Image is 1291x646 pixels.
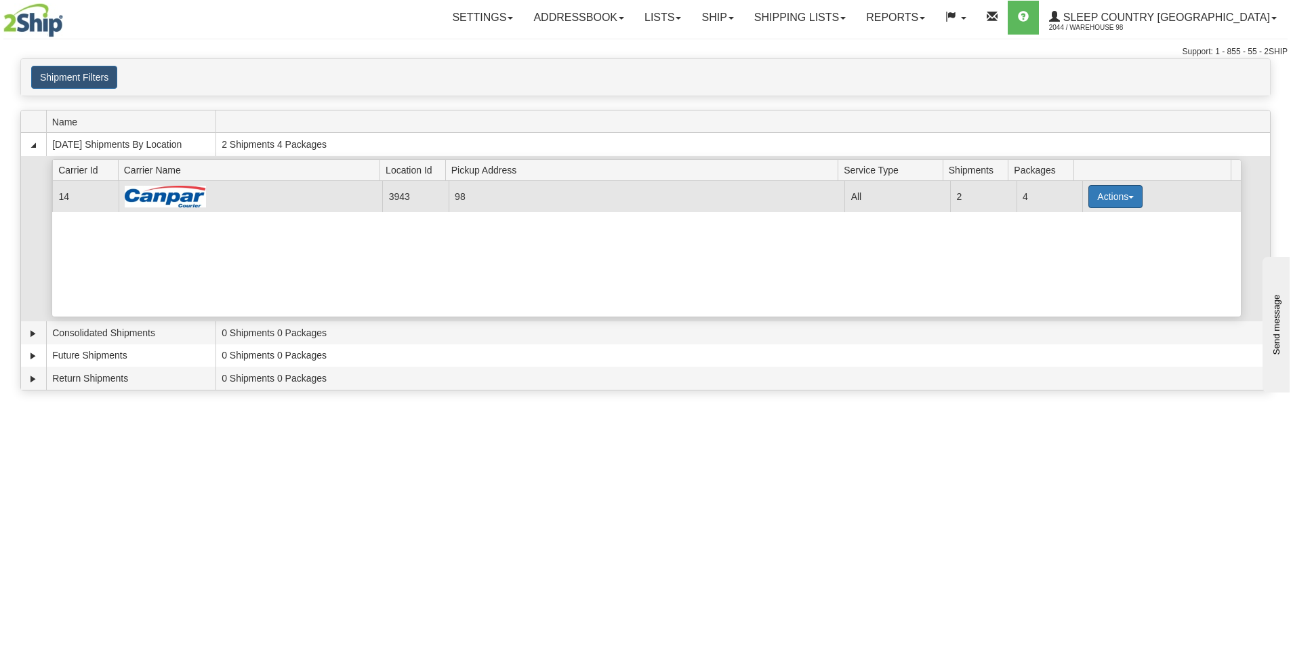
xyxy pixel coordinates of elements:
[52,181,118,211] td: 14
[46,133,216,156] td: [DATE] Shipments By Location
[3,3,63,37] img: logo2044.jpg
[46,367,216,390] td: Return Shipments
[216,367,1270,390] td: 0 Shipments 0 Packages
[26,349,40,363] a: Expand
[1017,181,1082,211] td: 4
[216,133,1270,156] td: 2 Shipments 4 Packages
[52,111,216,132] span: Name
[449,181,845,211] td: 98
[125,186,206,207] img: Canpar
[1049,21,1151,35] span: 2044 / Warehouse 98
[124,159,380,180] span: Carrier Name
[46,344,216,367] td: Future Shipments
[1088,185,1143,208] button: Actions
[216,344,1270,367] td: 0 Shipments 0 Packages
[26,327,40,340] a: Expand
[216,321,1270,344] td: 0 Shipments 0 Packages
[31,66,117,89] button: Shipment Filters
[1014,159,1073,180] span: Packages
[844,159,943,180] span: Service Type
[26,372,40,386] a: Expand
[10,12,125,22] div: Send message
[634,1,691,35] a: Lists
[691,1,743,35] a: Ship
[949,159,1008,180] span: Shipments
[1039,1,1287,35] a: Sleep Country [GEOGRAPHIC_DATA] 2044 / Warehouse 98
[58,159,118,180] span: Carrier Id
[744,1,856,35] a: Shipping lists
[523,1,634,35] a: Addressbook
[856,1,935,35] a: Reports
[382,181,448,211] td: 3943
[442,1,523,35] a: Settings
[950,181,1016,211] td: 2
[46,321,216,344] td: Consolidated Shipments
[386,159,445,180] span: Location Id
[1060,12,1270,23] span: Sleep Country [GEOGRAPHIC_DATA]
[1260,254,1290,392] iframe: chat widget
[26,138,40,152] a: Collapse
[3,46,1288,58] div: Support: 1 - 855 - 55 - 2SHIP
[844,181,950,211] td: All
[451,159,838,180] span: Pickup Address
